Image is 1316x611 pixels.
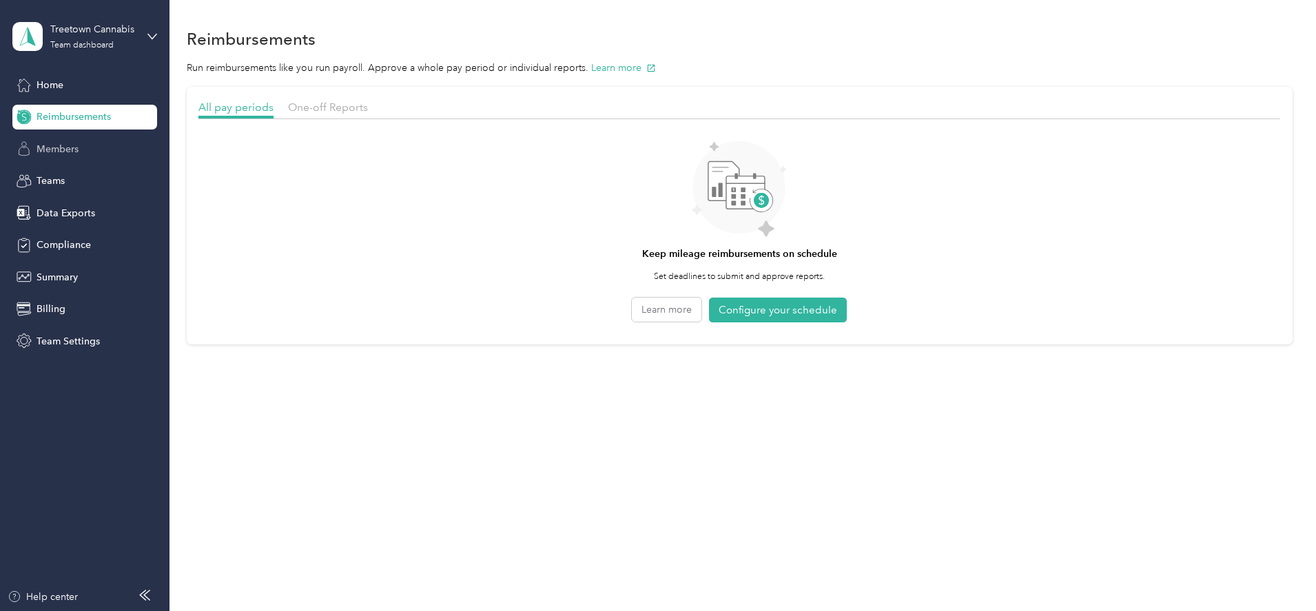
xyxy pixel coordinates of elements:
[709,298,847,323] button: Configure your schedule
[187,61,1293,75] p: Run reimbursements like you run payroll. Approve a whole pay period or individual reports.
[187,32,316,46] h1: Reimbursements
[198,101,274,114] span: All pay periods
[37,302,65,316] span: Billing
[632,298,701,322] button: Learn more
[50,22,136,37] div: Treetown Cannabis
[642,247,837,261] h4: Keep mileage reimbursements on schedule
[37,142,79,156] span: Members
[1239,534,1316,611] iframe: Everlance-gr Chat Button Frame
[37,270,78,284] span: Summary
[50,41,114,50] div: Team dashboard
[37,78,63,92] span: Home
[591,61,656,75] button: Learn more
[37,206,95,220] span: Data Exports
[37,174,65,188] span: Teams
[288,101,368,114] span: One-off Reports
[654,271,825,283] p: Set deadlines to submit and approve reports.
[37,334,100,349] span: Team Settings
[8,590,78,604] button: Help center
[37,238,91,252] span: Compliance
[37,110,111,124] span: Reimbursements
